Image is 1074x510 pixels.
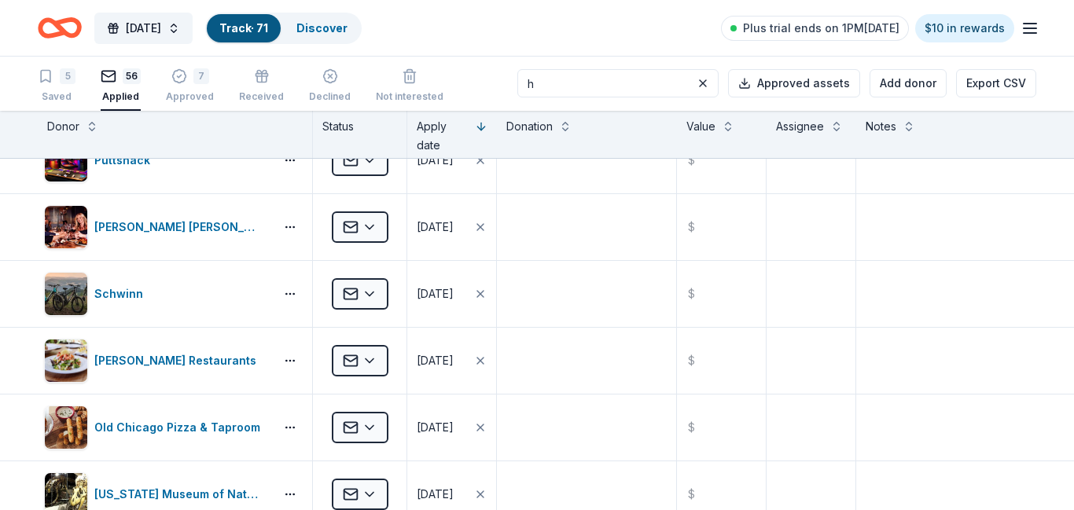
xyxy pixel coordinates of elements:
a: Track· 71 [219,21,268,35]
div: Apply date [417,117,469,155]
button: Image for Cooper's Hawk Winery and Restaurants[PERSON_NAME] [PERSON_NAME] Winery and Restaurants [44,205,268,249]
div: 5 [60,68,75,84]
div: Assignee [776,117,824,136]
img: Image for Puttshack [45,139,87,182]
button: Track· 71Discover [205,13,362,44]
button: [DATE] [407,261,496,327]
div: Not interested [376,90,443,103]
div: Declined [309,90,351,103]
div: Status [313,111,407,158]
div: Schwinn [94,284,149,303]
button: Image for PuttshackPuttshack [44,138,268,182]
span: [DATE] [126,19,161,38]
div: Old Chicago Pizza & Taproom [94,418,267,437]
button: Received [239,62,284,111]
img: Image for Cameron Mitchell Restaurants [45,339,87,382]
div: Received [239,90,284,103]
a: Plus trial ends on 1PM[DATE] [721,16,909,41]
div: [DATE] [417,485,454,504]
button: [DATE] [407,328,496,394]
div: Puttshack [94,151,156,170]
img: Image for Cooper's Hawk Winery and Restaurants [45,206,87,248]
div: 56 [123,68,141,84]
a: Discover [296,21,348,35]
button: Not interested [376,62,443,111]
a: Home [38,9,82,46]
button: Image for Cameron Mitchell Restaurants[PERSON_NAME] Restaurants [44,339,268,383]
div: Applied [101,90,141,103]
div: [DATE] [417,418,454,437]
img: Image for Old Chicago Pizza & Taproom [45,406,87,449]
button: [DATE] [407,127,496,193]
button: Export CSV [956,69,1036,97]
button: 7Approved [166,62,214,111]
div: Donor [47,117,79,136]
div: Notes [866,117,896,136]
button: Image for Old Chicago Pizza & TaproomOld Chicago Pizza & Taproom [44,405,268,449]
div: Approved [166,90,214,103]
button: [DATE] [407,194,496,260]
div: Saved [38,90,75,103]
button: Image for SchwinnSchwinn [44,272,268,316]
button: [DATE] [94,13,193,44]
div: [DATE] [417,351,454,370]
div: 7 [193,68,209,84]
button: 56Applied [101,62,141,111]
div: [PERSON_NAME] Restaurants [94,351,263,370]
div: Donation [506,117,553,136]
button: 5Saved [38,62,75,111]
button: Declined [309,62,351,111]
div: [US_STATE] Museum of Natural History [94,485,268,504]
button: Approved assets [728,69,860,97]
div: [DATE] [417,151,454,170]
span: Plus trial ends on 1PM[DATE] [743,19,899,38]
input: Search applied [517,69,719,97]
a: $10 in rewards [915,14,1014,42]
button: Add donor [870,69,947,97]
div: [DATE] [417,284,454,303]
img: Image for Schwinn [45,273,87,315]
div: Value [686,117,715,136]
button: [DATE] [407,394,496,460]
div: [PERSON_NAME] [PERSON_NAME] Winery and Restaurants [94,218,268,237]
div: [DATE] [417,218,454,237]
